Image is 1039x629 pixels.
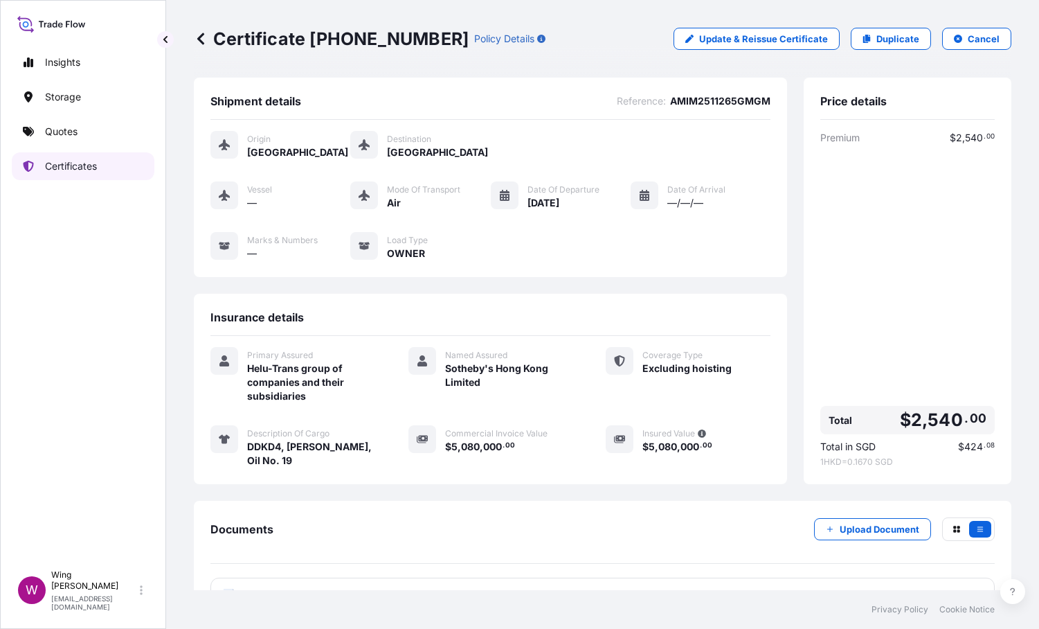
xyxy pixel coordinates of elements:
[964,414,968,423] span: .
[942,28,1011,50] button: Cancel
[649,442,655,452] span: 5
[871,604,928,615] a: Privacy Policy
[247,350,313,361] span: Primary Assured
[958,442,964,452] span: $
[820,94,887,108] span: Price details
[247,428,329,439] span: Description Of Cargo
[247,247,257,260] span: —
[939,604,995,615] a: Cookie Notice
[820,131,860,145] span: Premium
[51,569,137,592] p: Wing [PERSON_NAME]
[503,443,505,448] span: .
[814,518,931,540] button: Upload Document
[527,184,599,195] span: Date of Departure
[667,184,725,195] span: Date of Arrival
[51,594,137,611] p: [EMAIL_ADDRESS][DOMAIN_NAME]
[247,196,257,210] span: —
[699,32,828,46] p: Update & Reissue Certificate
[45,55,80,69] p: Insights
[840,522,919,536] p: Upload Document
[445,428,548,439] span: Commercial Invoice Value
[642,350,703,361] span: Coverage Type
[851,28,931,50] a: Duplicate
[26,583,38,597] span: W
[247,134,271,145] span: Origin
[461,442,480,452] span: 080
[820,440,876,454] span: Total in SGD
[876,32,919,46] p: Duplicate
[194,28,469,50] p: Certificate [PHONE_NUMBER]
[703,443,712,448] span: 00
[247,589,297,603] span: Certificate
[451,442,458,452] span: 5
[670,94,770,108] span: AMIM2511265GMGM
[445,350,507,361] span: Named Assured
[964,442,983,452] span: 424
[387,247,425,260] span: OWNER
[642,428,695,439] span: Insured Value
[986,134,995,139] span: 00
[968,32,1000,46] p: Cancel
[965,133,983,143] span: 540
[247,440,375,468] span: DDKD4, [PERSON_NAME], Oil No. 19
[911,411,922,429] span: 2
[922,411,928,429] span: ,
[674,28,840,50] a: Update & Reissue Certificate
[986,443,995,448] span: 08
[680,442,699,452] span: 000
[900,411,911,429] span: $
[247,184,272,195] span: Vessel
[387,235,428,246] span: Load Type
[483,442,502,452] span: 000
[480,442,483,452] span: ,
[970,414,986,423] span: 00
[387,184,460,195] span: Mode of Transport
[12,83,154,111] a: Storage
[445,362,573,389] span: Sotheby's Hong Kong Limited
[445,442,451,452] span: $
[984,134,986,139] span: .
[247,362,375,403] span: Helu-Trans group of companies and their subsidiaries
[12,152,154,180] a: Certificates
[12,48,154,76] a: Insights
[387,196,401,210] span: Air
[642,442,649,452] span: $
[247,235,318,246] span: Marks & Numbers
[658,442,677,452] span: 080
[700,443,702,448] span: .
[617,94,666,108] span: Reference :
[667,196,703,210] span: —/—/—
[829,414,852,427] span: Total
[45,90,81,104] p: Storage
[642,362,732,375] span: Excluding hoisting
[820,457,995,468] span: 1 HKD = 0.1670 SGD
[962,133,965,143] span: ,
[247,145,348,159] span: [GEOGRAPHIC_DATA]
[45,159,97,173] p: Certificates
[387,134,431,145] span: Destination
[387,145,488,159] span: [GEOGRAPHIC_DATA]
[210,522,273,536] span: Documents
[984,443,986,448] span: .
[474,32,534,46] p: Policy Details
[928,411,963,429] span: 540
[527,196,559,210] span: [DATE]
[210,94,301,108] span: Shipment details
[45,125,78,139] p: Quotes
[956,133,962,143] span: 2
[677,442,680,452] span: ,
[12,118,154,145] a: Quotes
[950,133,956,143] span: $
[458,442,461,452] span: ,
[655,442,658,452] span: ,
[505,443,515,448] span: 00
[210,310,304,324] span: Insurance details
